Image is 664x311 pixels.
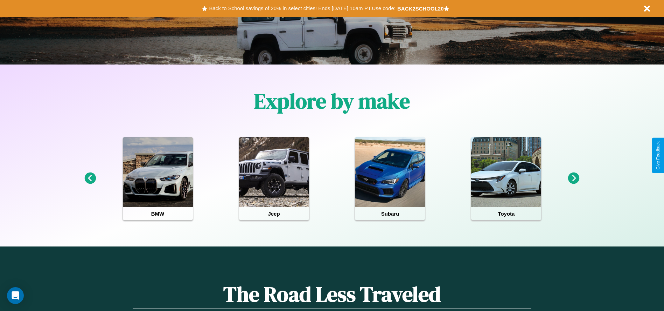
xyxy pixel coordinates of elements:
[397,6,444,12] b: BACK2SCHOOL20
[254,87,410,115] h1: Explore by make
[239,207,309,220] h4: Jeep
[123,207,193,220] h4: BMW
[656,141,660,170] div: Give Feedback
[207,4,397,13] button: Back to School savings of 20% in select cities! Ends [DATE] 10am PT.Use code:
[133,280,531,309] h1: The Road Less Traveled
[7,287,24,304] div: Open Intercom Messenger
[355,207,425,220] h4: Subaru
[471,207,541,220] h4: Toyota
